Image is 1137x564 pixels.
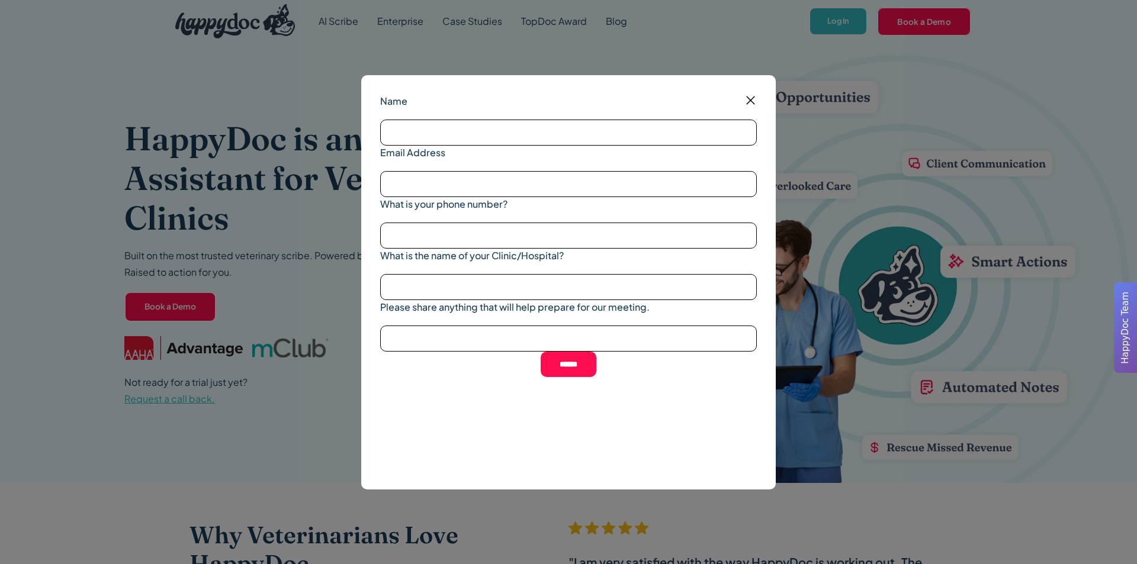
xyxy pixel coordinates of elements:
[380,249,757,263] label: What is the name of your Clinic/Hospital?
[380,94,757,462] form: Email form 2
[380,300,757,314] label: Please share anything that will help prepare for our meeting.
[380,146,757,160] label: Email Address
[380,197,757,211] label: What is your phone number?
[380,94,757,108] label: Name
